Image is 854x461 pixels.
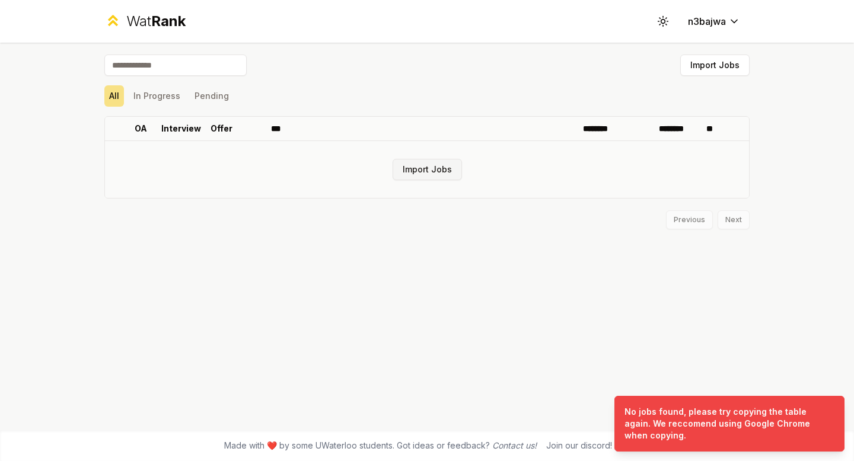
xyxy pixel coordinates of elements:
[680,55,750,76] button: Import Jobs
[393,159,462,180] button: Import Jobs
[492,440,537,450] a: Contact us!
[161,123,201,135] p: Interview
[126,12,186,31] div: Wat
[135,123,147,135] p: OA
[151,12,186,30] span: Rank
[546,440,612,452] div: Join our discord!
[190,85,234,107] button: Pending
[104,12,186,31] a: WatRank
[688,14,726,28] span: n3bajwa
[624,406,830,441] div: No jobs found, please try copying the table again. We reccomend using Google Chrome when copying.
[129,85,185,107] button: In Progress
[224,440,537,452] span: Made with ❤️ by some UWaterloo students. Got ideas or feedback?
[211,123,232,135] p: Offer
[678,11,750,32] button: n3bajwa
[104,85,124,107] button: All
